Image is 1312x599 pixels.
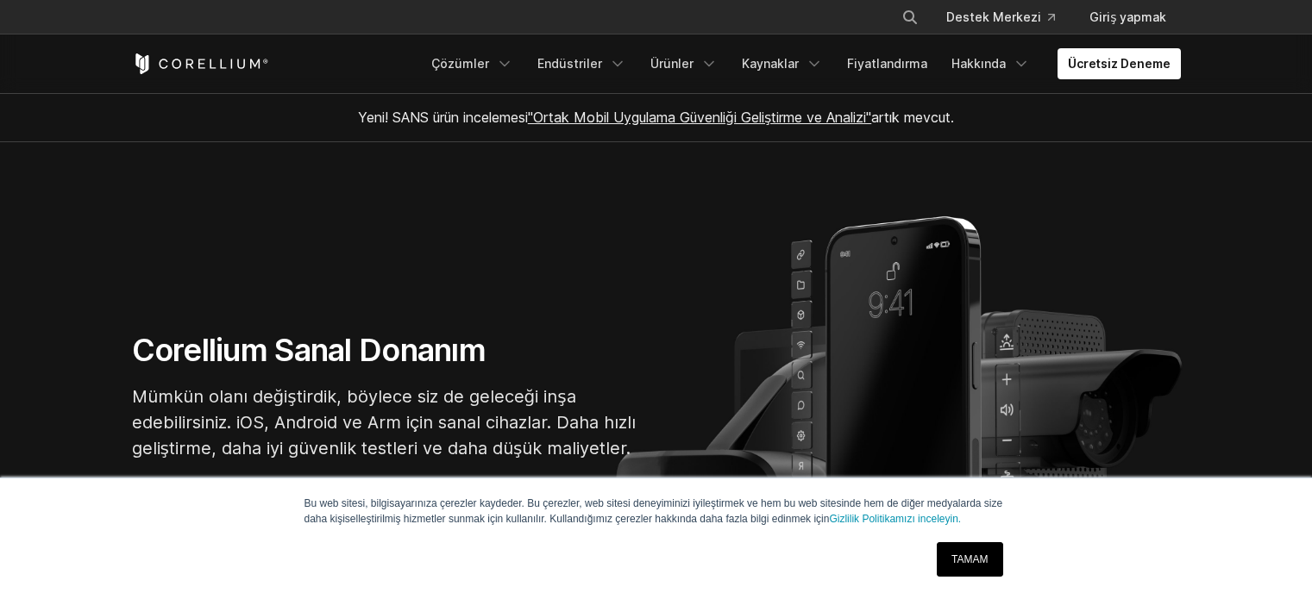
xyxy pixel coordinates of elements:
[421,48,1181,79] div: Gezinme Menüsü
[132,53,269,74] a: Corellium Ana Sayfası
[881,2,1180,33] div: Gezinme Menüsü
[937,542,1002,577] a: TAMAM
[895,2,926,33] button: Aramak
[358,109,528,126] font: Yeni! SANS ürün incelemesi
[742,56,799,71] font: Kaynaklar
[528,109,872,126] a: "Ortak Mobil Uygulama Güvenliği Geliştirme ve Analizi"
[951,553,988,565] font: TAMAM
[650,56,694,71] font: Ürünler
[1068,56,1171,71] font: Ücretsiz Deneme
[951,56,1006,71] font: Hakkında
[871,109,954,126] font: artık mevcut.
[431,56,489,71] font: Çözümler
[1089,9,1166,24] font: Giriş yapmak
[847,56,927,71] font: Fiyatlandırma
[304,497,1003,525] font: Bu web sitesi, bilgisayarınıza çerezler kaydeder. Bu çerezler, web sitesi deneyiminizi iyileştirm...
[132,386,636,459] font: Mümkün olanı değiştirdik, böylece siz de geleceği inşa edebilirsiniz. iOS, Android ve Arm için sa...
[132,331,486,369] font: Corellium Sanal Donanım
[946,9,1041,24] font: Destek Merkezi
[537,56,602,71] font: Endüstriler
[829,513,961,525] a: Gizlilik Politikamızı inceleyin.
